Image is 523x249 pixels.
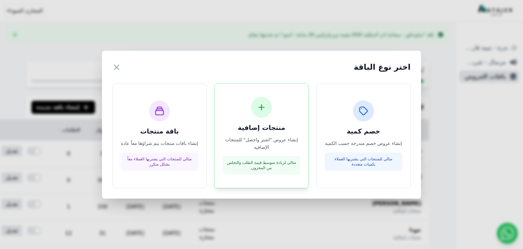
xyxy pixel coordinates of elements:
h3: خصم كمية [325,127,402,136]
h3: منتجات إضافية [223,123,300,132]
p: إنشاء عروض خصم متدرجة حسب الكمية [325,140,402,147]
p: مثالي للمنتجات التي يشتريها العملاء بكميات متعددة [329,156,398,167]
p: إنشاء باقات منتجات يتم شراؤها معاً عادة [121,140,198,147]
p: إنشاء عروض "اشتر واحصل" للمنتجات الإضافية [223,136,300,151]
p: مثالي لزيادة متوسط قيمة الطلب والتخلص من المخزون [227,160,296,170]
button: × [112,61,121,73]
h2: اختر نوع الباقة [354,62,411,72]
p: مثالي للمنتجات التي يشتريها العملاء معاً بشكل متكرر [125,156,194,167]
h3: باقة منتجات [121,127,198,136]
